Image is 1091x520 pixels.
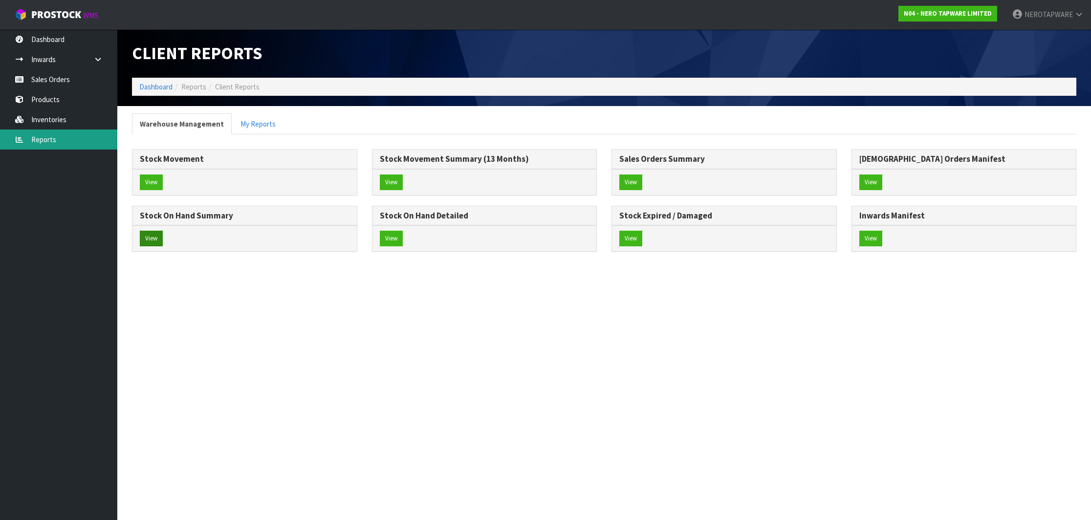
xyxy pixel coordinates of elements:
[619,154,829,164] h3: Sales Orders Summary
[140,231,163,246] button: View
[140,174,163,190] button: View
[380,174,403,190] button: View
[132,113,232,134] a: Warehouse Management
[380,231,403,246] button: View
[859,154,1069,164] h3: [DEMOGRAPHIC_DATA] Orders Manifest
[859,231,882,246] button: View
[619,174,642,190] button: View
[15,8,27,21] img: cube-alt.png
[859,211,1069,220] h3: Inwards Manifest
[619,231,642,246] button: View
[132,42,262,64] span: Client Reports
[83,11,98,20] small: WMS
[140,154,349,164] h3: Stock Movement
[139,82,173,91] a: Dashboard
[859,174,882,190] button: View
[619,211,829,220] h3: Stock Expired / Damaged
[233,113,284,134] a: My Reports
[31,8,81,21] span: ProStock
[181,82,206,91] span: Reports
[380,211,589,220] h3: Stock On Hand Detailed
[215,82,260,91] span: Client Reports
[380,154,589,164] h3: Stock Movement Summary (13 Months)
[1025,10,1073,19] span: NEROTAPWARE
[904,9,992,18] strong: N04 - NERO TAPWARE LIMITED
[140,211,349,220] h3: Stock On Hand Summary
